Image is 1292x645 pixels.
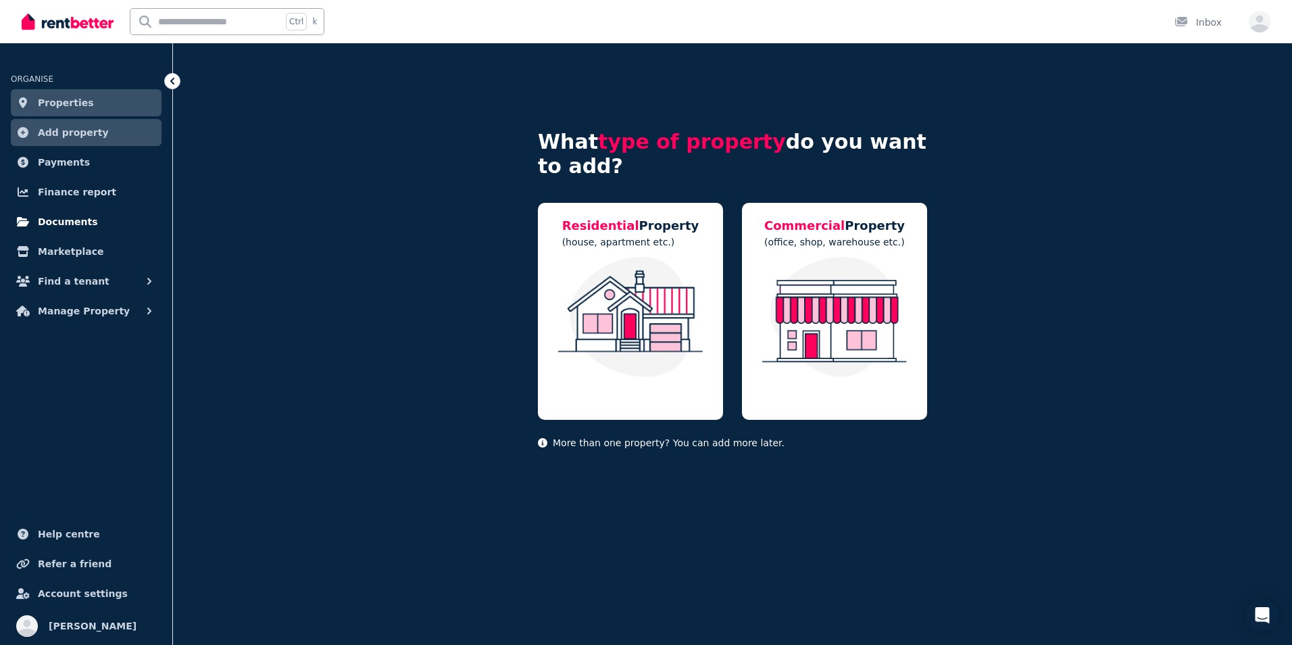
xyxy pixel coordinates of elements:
span: [PERSON_NAME] [49,618,136,634]
h4: What do you want to add? [538,130,927,178]
h5: Property [562,216,699,235]
span: k [312,16,317,27]
a: Properties [11,89,161,116]
p: (house, apartment etc.) [562,235,699,249]
img: Residential Property [551,257,710,377]
span: Marketplace [38,243,103,260]
span: Ctrl [286,13,307,30]
span: Find a tenant [38,273,109,289]
a: Help centre [11,521,161,548]
a: Documents [11,208,161,235]
img: Commercial Property [755,257,914,377]
a: Marketplace [11,238,161,265]
a: Add property [11,119,161,146]
button: Find a tenant [11,268,161,295]
span: ORGANISE [11,74,53,84]
a: Finance report [11,178,161,206]
span: Account settings [38,586,128,602]
span: Manage Property [38,303,130,319]
span: Documents [38,214,98,230]
span: Payments [38,154,90,170]
span: Commercial [764,218,845,233]
div: Inbox [1174,16,1222,29]
span: Finance report [38,184,116,200]
span: Properties [38,95,94,111]
p: (office, shop, warehouse etc.) [764,235,905,249]
span: Add property [38,124,109,141]
h5: Property [764,216,905,235]
span: Residential [562,218,639,233]
span: Refer a friend [38,556,111,572]
div: Open Intercom Messenger [1246,599,1278,631]
button: Manage Property [11,297,161,325]
a: Payments [11,149,161,176]
span: type of property [598,130,786,153]
img: RentBetter [22,11,114,32]
a: Account settings [11,580,161,607]
span: Help centre [38,526,100,542]
p: More than one property? You can add more later. [538,436,927,450]
a: Refer a friend [11,550,161,577]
